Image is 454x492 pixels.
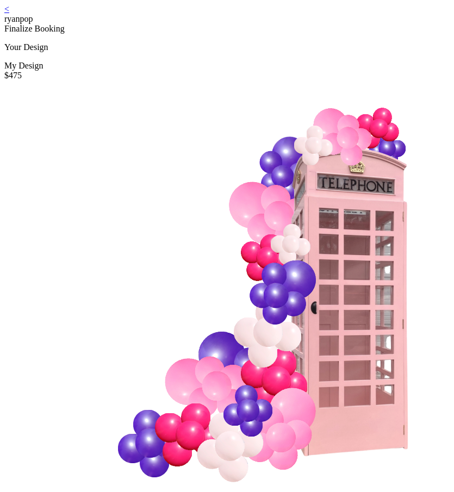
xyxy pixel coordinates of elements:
[4,4,9,14] a: <
[4,61,450,71] div: My Design
[4,71,450,80] div: $475
[4,42,450,52] p: Your Design
[4,14,450,24] div: ryanpop
[4,24,450,34] div: Finalize Booking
